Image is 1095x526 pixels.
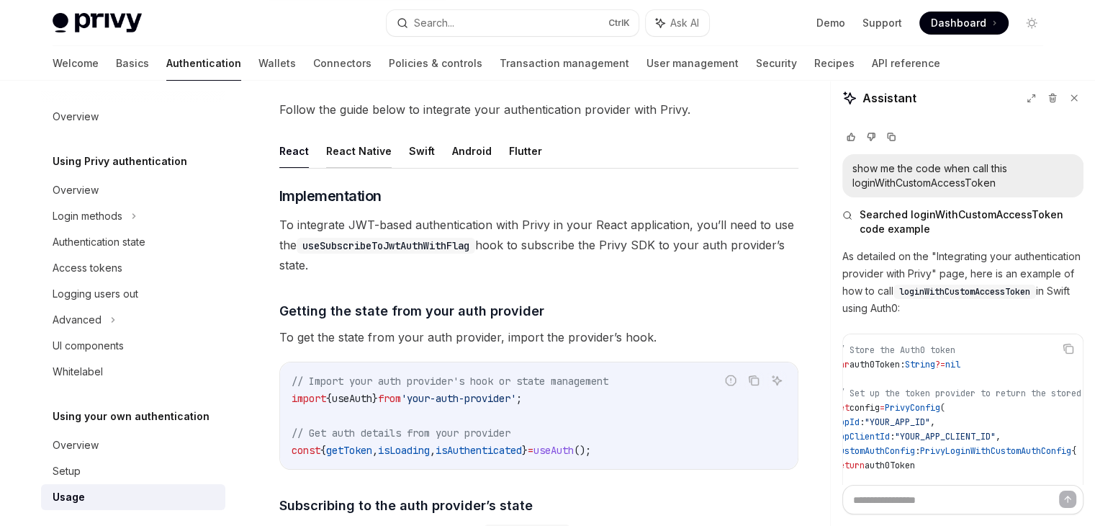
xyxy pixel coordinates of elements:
[1059,339,1078,358] button: Copy the contents from the code block
[756,46,797,81] a: Security
[292,392,326,405] span: import
[53,259,122,277] div: Access tokens
[279,496,533,515] span: Subscribing to the auth provider’s state
[53,408,209,425] h5: Using your own authentication
[401,392,516,405] span: 'your-auth-provider'
[279,186,382,206] span: Implementation
[41,359,225,385] a: Whitelabel
[53,285,138,303] div: Logging users out
[166,46,241,81] a: Authentication
[292,444,320,457] span: const
[414,14,454,32] div: Search...
[935,359,940,370] span: ?
[931,16,986,30] span: Dashboard
[41,432,225,458] a: Overview
[646,10,709,36] button: Ask AI
[880,402,885,414] span: =
[41,333,225,359] a: UI components
[41,458,225,484] a: Setup
[53,233,145,251] div: Authentication state
[378,392,401,405] span: from
[852,161,1073,190] div: show me the code when call this loginWithCustomAccessToken
[326,444,372,457] span: getToken
[522,444,528,457] span: }
[372,444,378,457] span: ,
[528,444,533,457] span: =
[372,392,378,405] span: }
[872,46,940,81] a: API reference
[1059,491,1076,508] button: Send message
[53,437,99,454] div: Overview
[670,16,699,30] span: Ask AI
[53,489,85,506] div: Usage
[389,46,482,81] a: Policies & controls
[608,17,630,29] span: Ctrl K
[116,46,149,81] a: Basics
[834,431,890,442] span: appClientId
[326,392,332,405] span: {
[430,444,436,457] span: ,
[744,371,763,390] button: Copy the contents from the code block
[834,460,865,471] span: return
[41,229,225,255] a: Authentication state
[533,444,574,457] span: useAuth
[940,402,945,414] span: (
[919,12,1009,35] a: Dashboard
[41,484,225,510] a: Usage
[850,402,880,414] span: config
[436,444,522,457] span: isAuthenticated
[860,208,1083,236] span: Searched loginWithCustomAccessToken code example
[332,392,372,405] span: useAuth
[509,134,542,168] button: Flutter
[313,46,371,81] a: Connectors
[53,108,99,125] div: Overview
[279,215,798,275] span: To integrate JWT-based authentication with Privy in your React application, you’ll need to use th...
[53,337,124,355] div: UI components
[297,238,475,254] code: useSubscribeToJwtAuthWithFlag
[850,359,905,370] span: auth0Token:
[860,416,865,428] span: :
[915,445,920,457] span: :
[320,444,326,457] span: {
[920,445,1071,457] span: PrivyLoginWithCustomAuthConfig
[996,431,1001,442] span: ,
[279,327,798,347] span: To get the state from your auth provider, import the provider’s hook.
[899,286,1030,298] span: loginWithCustomAccessToken
[41,104,225,130] a: Overview
[53,13,142,33] img: light logo
[721,371,740,390] button: Report incorrect code
[41,281,225,307] a: Logging users out
[885,402,940,414] span: PrivyConfig
[945,359,960,370] span: nil
[1020,12,1043,35] button: Toggle dark mode
[905,359,935,370] span: String
[574,444,591,457] span: ();
[516,392,522,405] span: ;
[409,134,435,168] button: Swift
[452,134,492,168] button: Android
[767,371,786,390] button: Ask AI
[53,153,187,170] h5: Using Privy authentication
[834,344,955,356] span: // Store the Auth0 token
[862,16,902,30] a: Support
[842,248,1083,317] p: As detailed on the "Integrating your authentication provider with Privy" page, here is an example...
[53,208,122,225] div: Login methods
[940,359,945,370] span: =
[895,431,996,442] span: "YOUR_APP_CLIENT_ID"
[279,301,544,321] span: Getting the state from your auth provider
[862,89,916,107] span: Assistant
[814,46,855,81] a: Recipes
[53,363,103,380] div: Whitelabel
[53,463,81,480] div: Setup
[387,10,639,36] button: Search...CtrlK
[834,416,860,428] span: appId
[842,208,1083,236] button: Searched loginWithCustomAccessToken code example
[865,416,930,428] span: "YOUR_APP_ID"
[279,134,309,168] button: React
[258,46,296,81] a: Wallets
[292,375,608,388] span: // Import your auth provider's hook or state management
[53,182,99,199] div: Overview
[53,46,99,81] a: Welcome
[279,99,798,120] span: Follow the guide below to integrate your authentication provider with Privy.
[865,460,915,471] span: auth0Token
